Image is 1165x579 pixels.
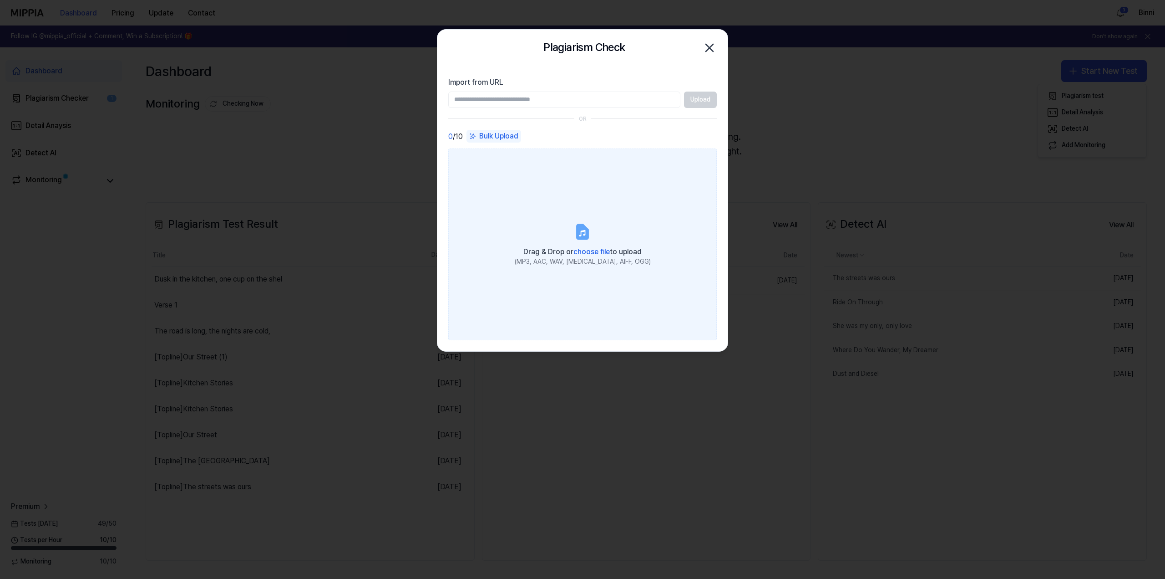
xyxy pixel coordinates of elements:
button: Bulk Upload [466,130,521,143]
span: choose file [573,247,610,256]
label: Import from URL [448,77,717,88]
span: 0 [448,131,453,142]
h2: Plagiarism Check [543,39,625,56]
span: Drag & Drop or to upload [523,247,642,256]
div: Bulk Upload [466,130,521,143]
div: OR [579,115,587,123]
div: / 10 [448,130,463,143]
div: (MP3, AAC, WAV, [MEDICAL_DATA], AIFF, OGG) [515,257,651,266]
